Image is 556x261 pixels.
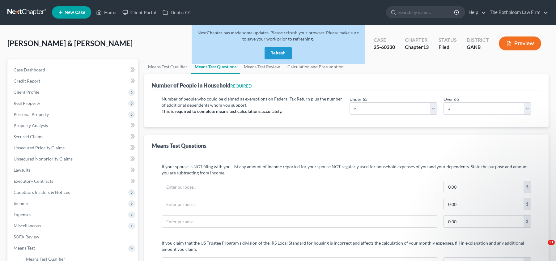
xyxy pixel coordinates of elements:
span: Codebtors Insiders & Notices [14,190,70,195]
span: Property Analysis [14,123,48,128]
span: Credit Report [14,78,40,83]
input: Enter purpose... [162,198,437,210]
input: 0.00 [444,198,524,210]
div: 25-60330 [374,44,395,51]
span: 13 [423,44,429,50]
span: Miscellaneous [14,223,41,228]
input: Enter purpose... [162,216,437,227]
button: Preview [499,36,541,50]
a: Property Analysis [9,120,138,131]
a: The Rothbloom Law Firm [487,7,548,18]
button: Refresh [265,47,292,59]
a: Help [465,7,486,18]
a: Means Test Qualifier [144,59,191,74]
span: Personal Property [14,112,49,117]
a: DebtorCC [159,7,194,18]
span: Client Profile [14,89,39,95]
label: Under 65 [350,96,367,102]
span: Case Dashboard [14,67,45,72]
a: Client Portal [119,7,159,18]
a: Home [93,7,119,18]
span: Real Property [14,101,40,106]
div: $ [524,198,531,210]
span: Lawsuits [14,167,30,173]
div: $ [524,181,531,193]
a: Means Test Questions [191,59,240,74]
a: SOFA Review [9,231,138,242]
span: Executory Contracts [14,178,53,184]
a: Credit Report [9,75,138,87]
span: Unsecured Nonpriority Claims [14,156,73,161]
span: Income [14,201,28,206]
a: Executory Contracts [9,176,138,187]
div: District [467,36,489,44]
div: Filed [439,44,457,51]
span: 11 [548,240,555,245]
span: NextChapter has made some updates. Please refresh your browser. Please make sure to save your wor... [197,30,359,41]
div: Means Test Questions [152,142,206,149]
a: Lawsuits [9,165,138,176]
div: Chapter [405,36,429,44]
input: Enter purpose... [162,181,437,193]
span: [PERSON_NAME] & [PERSON_NAME] [7,39,133,48]
span: Means Test [14,245,35,250]
span: Secured Claims [14,134,43,139]
a: Unsecured Nonpriority Claims [9,153,138,165]
div: Number of People in Household [152,82,252,89]
span: REQUIRED [230,83,252,88]
span: Unsecured Priority Claims [14,145,65,150]
input: Search by name... [398,6,455,18]
a: Secured Claims [9,131,138,142]
div: Case [374,36,395,44]
span: SOFA Review [14,234,39,239]
label: Over 65 [444,96,459,102]
a: Unsecured Priority Claims [9,142,138,153]
p: If your spouse is NOT filing with you, list any amount of income reported for your spouse NOT reg... [162,164,531,176]
strong: This is required to complete means test calculations accurately. [162,109,282,114]
a: Case Dashboard [9,64,138,75]
div: GANB [467,44,489,51]
iframe: Intercom live chat [535,240,550,255]
input: 0.00 [444,181,524,193]
p: Number of people who could be claimed as exemptions on Federal Tax Return plus the number of addi... [162,96,343,108]
span: New Case [65,10,85,15]
div: Status [439,36,457,44]
span: Expenses [14,212,31,217]
div: Chapter [405,44,429,51]
p: If you claim that the US Trustee Program's division of the IRS Local Standard for housing is inco... [162,240,531,252]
